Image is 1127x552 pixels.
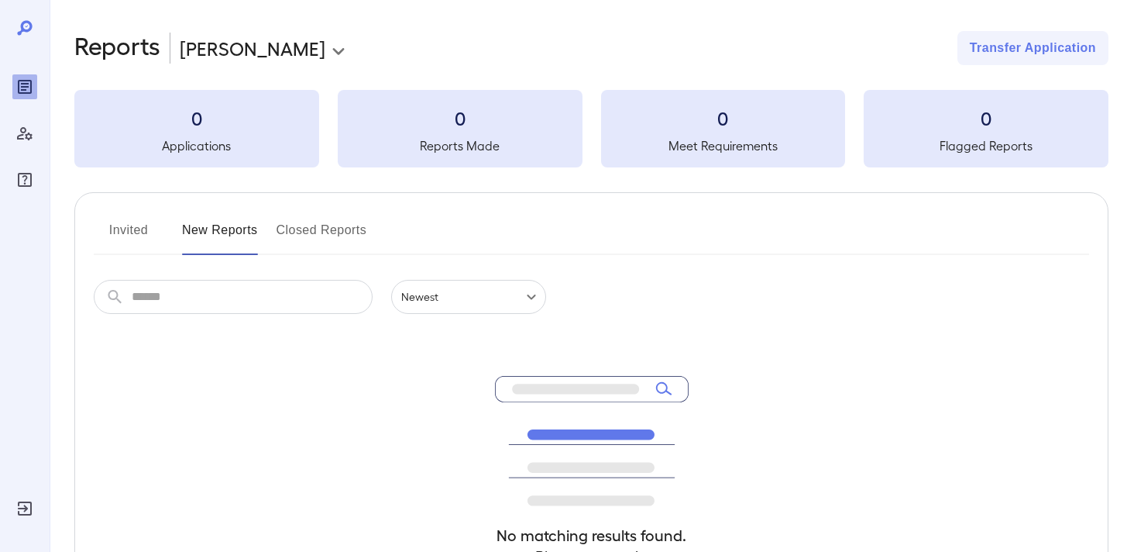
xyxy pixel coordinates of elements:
h3: 0 [601,105,846,130]
button: New Reports [182,218,258,255]
h3: 0 [338,105,582,130]
div: FAQ [12,167,37,192]
h3: 0 [74,105,319,130]
div: Manage Users [12,121,37,146]
h5: Reports Made [338,136,582,155]
h2: Reports [74,31,160,65]
h4: No matching results found. [495,525,689,546]
h5: Flagged Reports [864,136,1108,155]
div: Log Out [12,496,37,521]
button: Invited [94,218,163,255]
p: [PERSON_NAME] [180,36,325,60]
div: Newest [391,280,546,314]
h5: Applications [74,136,319,155]
button: Closed Reports [277,218,367,255]
h5: Meet Requirements [601,136,846,155]
h3: 0 [864,105,1108,130]
summary: 0Applications0Reports Made0Meet Requirements0Flagged Reports [74,90,1108,167]
div: Reports [12,74,37,99]
button: Transfer Application [957,31,1108,65]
